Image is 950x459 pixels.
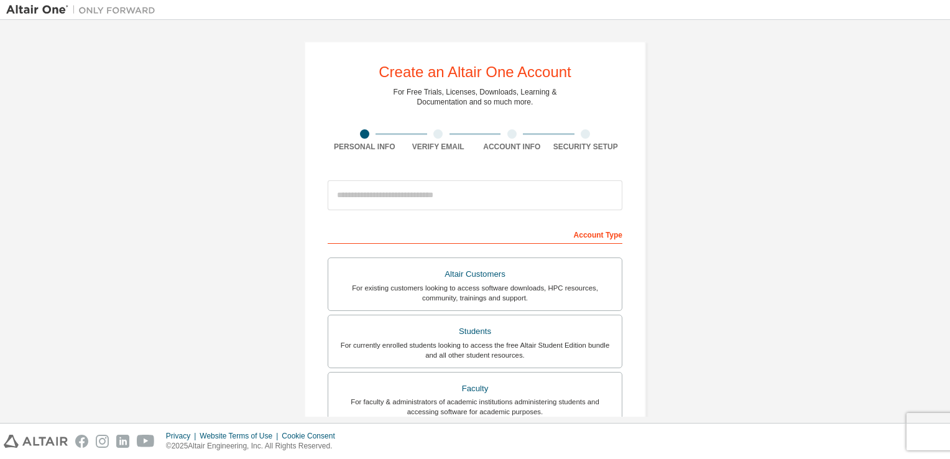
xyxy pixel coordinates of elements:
[394,87,557,107] div: For Free Trials, Licenses, Downloads, Learning & Documentation and so much more.
[166,441,343,452] p: © 2025 Altair Engineering, Inc. All Rights Reserved.
[200,431,282,441] div: Website Terms of Use
[475,142,549,152] div: Account Info
[6,4,162,16] img: Altair One
[379,65,571,80] div: Create an Altair One Account
[75,435,88,448] img: facebook.svg
[328,224,622,244] div: Account Type
[96,435,109,448] img: instagram.svg
[4,435,68,448] img: altair_logo.svg
[116,435,129,448] img: linkedin.svg
[328,142,402,152] div: Personal Info
[166,431,200,441] div: Privacy
[336,266,614,283] div: Altair Customers
[336,323,614,340] div: Students
[282,431,342,441] div: Cookie Consent
[549,142,623,152] div: Security Setup
[336,397,614,417] div: For faculty & administrators of academic institutions administering students and accessing softwa...
[336,340,614,360] div: For currently enrolled students looking to access the free Altair Student Edition bundle and all ...
[402,142,476,152] div: Verify Email
[336,283,614,303] div: For existing customers looking to access software downloads, HPC resources, community, trainings ...
[336,380,614,397] div: Faculty
[137,435,155,448] img: youtube.svg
